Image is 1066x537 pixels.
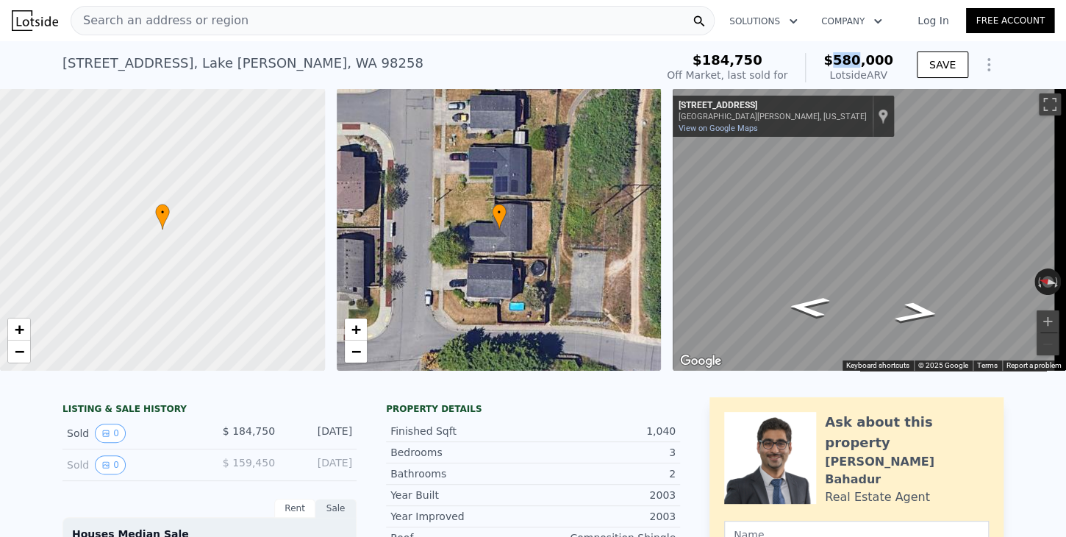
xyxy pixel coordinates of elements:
[676,352,725,371] img: Google
[8,341,30,363] a: Zoom out
[62,403,357,418] div: LISTING & SALE HISTORY
[974,50,1004,79] button: Show Options
[823,68,893,82] div: Lotside ARV
[977,361,998,369] a: Terms
[771,292,847,322] path: Go North, 87th Ave SE
[1037,310,1059,332] button: Zoom in
[823,52,893,68] span: $580,000
[673,88,1066,371] div: Street View
[533,445,676,460] div: 3
[95,455,126,474] button: View historical data
[809,8,894,35] button: Company
[667,68,787,82] div: Off Market, last sold for
[492,206,507,219] span: •
[155,206,170,219] span: •
[900,13,966,28] a: Log In
[1054,268,1062,295] button: Rotate clockwise
[386,403,680,415] div: Property details
[1034,274,1062,290] button: Reset the view
[155,204,170,230] div: •
[966,8,1054,33] a: Free Account
[492,204,507,230] div: •
[15,342,24,360] span: −
[390,509,533,524] div: Year Improved
[287,424,352,443] div: [DATE]
[1039,93,1061,115] button: Toggle fullscreen view
[673,88,1066,371] div: Map
[390,466,533,481] div: Bathrooms
[67,424,198,443] div: Sold
[676,352,725,371] a: Open this area in Google Maps (opens a new window)
[533,424,676,438] div: 1,040
[390,445,533,460] div: Bedrooms
[315,499,357,518] div: Sale
[1006,361,1062,369] a: Report a problem
[825,453,989,488] div: [PERSON_NAME] Bahadur
[825,412,989,453] div: Ask about this property
[71,12,248,29] span: Search an address or region
[351,320,360,338] span: +
[679,100,866,112] div: [STREET_ADDRESS]
[8,319,30,341] a: Zoom in
[95,424,126,443] button: View historical data
[846,360,909,371] button: Keyboard shortcuts
[533,466,676,481] div: 2
[679,124,758,133] a: View on Google Maps
[15,320,24,338] span: +
[876,296,959,328] path: Go South, 87th Ave SE
[917,51,968,78] button: SAVE
[390,488,533,502] div: Year Built
[878,108,888,124] a: Show location on map
[533,509,676,524] div: 2003
[62,53,423,74] div: [STREET_ADDRESS] , Lake [PERSON_NAME] , WA 98258
[679,112,866,121] div: [GEOGRAPHIC_DATA][PERSON_NAME], [US_STATE]
[345,341,367,363] a: Zoom out
[287,455,352,474] div: [DATE]
[67,455,198,474] div: Sold
[1034,268,1042,295] button: Rotate counterclockwise
[693,52,762,68] span: $184,750
[825,488,930,506] div: Real Estate Agent
[223,425,275,437] span: $ 184,750
[1037,333,1059,355] button: Zoom out
[533,488,676,502] div: 2003
[345,319,367,341] a: Zoom in
[390,424,533,438] div: Finished Sqft
[351,342,360,360] span: −
[918,361,968,369] span: © 2025 Google
[718,8,809,35] button: Solutions
[12,10,58,31] img: Lotside
[223,457,275,469] span: $ 159,450
[274,499,315,518] div: Rent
